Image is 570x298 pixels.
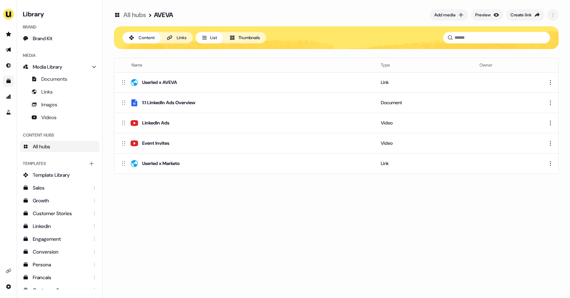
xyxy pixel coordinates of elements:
div: Customer Success [33,287,88,294]
span: Links [41,88,53,95]
div: Link [381,79,468,86]
a: All hubs [20,141,99,152]
div: AVEVA [154,11,173,19]
div: Content [139,34,155,41]
a: Videos [20,112,99,123]
div: Userled x Marketo [142,160,180,167]
div: Video [381,119,468,127]
div: Engagement [33,235,88,243]
a: Customer Success [20,284,99,296]
a: All hubs [123,11,146,19]
div: Preview [475,11,491,18]
a: Go to prospects [3,28,14,40]
a: Go to templates [3,75,14,87]
div: Content Hubs [20,129,99,141]
a: Growth [20,195,99,206]
div: LinkedIn Ads [142,119,169,127]
a: Go to Inbound [3,60,14,71]
div: Growth [33,197,88,204]
button: Create link [506,9,544,21]
div: Sales [33,184,88,191]
a: Sales [20,182,99,193]
a: Engagement [20,233,99,245]
div: Brand [20,21,99,33]
th: Type [375,58,474,72]
a: Go to integrations [3,281,14,292]
a: Template Library [20,169,99,181]
th: Owner [474,58,547,72]
div: Conversion [33,248,88,255]
div: Create link [511,11,532,18]
div: Links [177,34,187,41]
a: Go to outbound experience [3,44,14,55]
div: Event Invites [142,140,169,147]
div: Userled x AVEVA [142,79,177,86]
a: Documents [20,73,99,85]
a: Images [20,99,99,110]
button: Content [123,32,161,43]
div: Templates [20,158,99,169]
div: Persona [33,261,88,268]
button: Thumbnails [223,32,266,43]
div: 1:1 LinkedIn Ads Overview [142,99,195,106]
a: Francais [20,272,99,283]
a: Conversion [20,246,99,257]
button: List [196,32,223,43]
div: Add media [434,11,455,18]
div: Video [381,140,468,147]
span: Media Library [33,63,62,70]
a: Brand Kit [20,33,99,44]
div: Link [381,160,468,167]
div: Francais [33,274,88,281]
div: Customer Stories [33,210,88,217]
span: Brand Kit [33,35,52,42]
div: Document [381,99,468,106]
span: Documents [41,75,67,83]
button: Preview [471,9,503,21]
span: Template Library [33,171,70,179]
th: Name [114,58,375,72]
div: Linkedin [33,223,88,230]
span: Videos [41,114,57,121]
a: Media Library [20,61,99,73]
a: Persona [20,259,99,270]
a: Go to experiments [3,107,14,118]
a: Customer Stories [20,208,99,219]
h3: Library [20,9,99,18]
a: Go to integrations [3,265,14,277]
button: Links [161,32,193,43]
button: Add media [430,9,468,21]
a: Links [20,86,99,97]
div: Media [20,50,99,61]
span: Images [41,101,57,108]
div: > [148,11,152,19]
span: All hubs [33,143,50,150]
a: Go to attribution [3,91,14,102]
a: Linkedin [20,220,99,232]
